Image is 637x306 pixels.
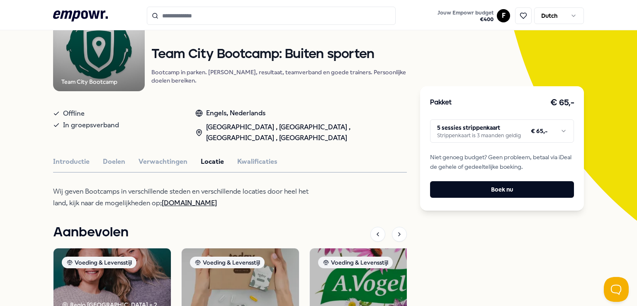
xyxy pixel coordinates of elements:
[550,96,574,109] h3: € 65,-
[430,97,452,108] h3: Pakket
[147,7,396,25] input: Search for products, categories or subcategories
[53,156,90,167] button: Introductie
[103,156,125,167] button: Doelen
[139,156,187,167] button: Verwachtingen
[438,10,494,16] span: Jouw Empowr budget
[53,186,323,209] p: Wij geven Bootcamps in verschillende steden en verschillende locaties door heel het land, kijk na...
[436,8,495,24] button: Jouw Empowr budget€400
[195,122,407,143] div: [GEOGRAPHIC_DATA] , [GEOGRAPHIC_DATA] , [GEOGRAPHIC_DATA] , [GEOGRAPHIC_DATA]
[151,47,407,62] h1: Team City Bootcamp: Buiten sporten
[62,257,136,268] div: Voeding & Levensstijl
[190,257,265,268] div: Voeding & Levensstijl
[151,68,407,85] p: Bootcamp in parken. [PERSON_NAME], resultaat, teamverband en goede trainers. Persoonlijke doelen ...
[497,9,510,22] button: F
[53,222,129,243] h1: Aanbevolen
[434,7,497,24] a: Jouw Empowr budget€400
[195,108,407,119] div: Engels, Nederlands
[162,199,217,207] a: [DOMAIN_NAME]
[237,156,277,167] button: Kwalificaties
[318,257,393,268] div: Voeding & Levensstijl
[201,156,224,167] button: Locatie
[63,119,119,131] span: In groepsverband
[61,77,117,86] div: Team City Bootcamp
[604,277,629,302] iframe: Help Scout Beacon - Open
[438,16,494,23] span: € 400
[63,108,85,119] span: Offline
[430,181,574,198] button: Boek nu
[430,153,574,171] span: Niet genoeg budget? Geen probleem, betaal via iDeal de gehele of gedeeltelijke boeking.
